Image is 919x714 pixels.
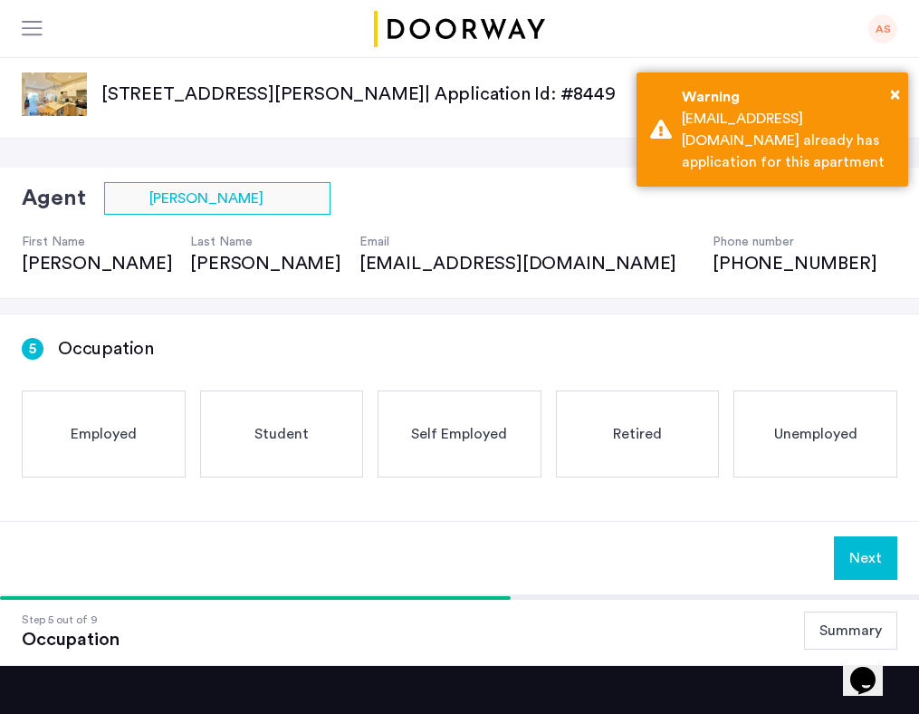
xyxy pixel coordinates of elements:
[868,14,897,43] div: AS
[254,423,309,445] span: Student
[22,251,172,276] div: [PERSON_NAME]
[834,536,897,580] button: Next
[359,251,694,276] div: [EMAIL_ADDRESS][DOMAIN_NAME]
[22,338,43,360] div: 5
[359,233,694,251] h4: Email
[613,423,662,445] span: Retired
[371,11,549,47] a: Cazamio logo
[58,336,154,362] h3: Occupation
[190,233,340,251] h4: Last Name
[843,642,901,696] iframe: chat widget
[682,108,895,173] div: [EMAIL_ADDRESS][DOMAIN_NAME] already has application for this apartment
[890,81,900,108] button: Close
[890,85,900,103] span: ×
[411,423,507,445] span: Self Employed
[774,423,857,445] span: Unemployed
[22,629,120,651] div: Occupation
[190,251,340,276] div: [PERSON_NAME]
[713,233,876,251] h4: Phone number
[682,86,895,108] div: Warning
[22,233,172,251] h4: First Name
[22,182,86,215] h2: Agent
[101,82,803,107] p: [STREET_ADDRESS][PERSON_NAME] | Application Id: #8449
[371,11,549,47] img: logo
[22,611,120,629] div: Step 5 out of 9
[804,612,897,650] button: Summary
[22,72,87,116] img: apartment
[71,423,137,445] span: Employed
[713,251,876,276] div: [PHONE_NUMBER]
